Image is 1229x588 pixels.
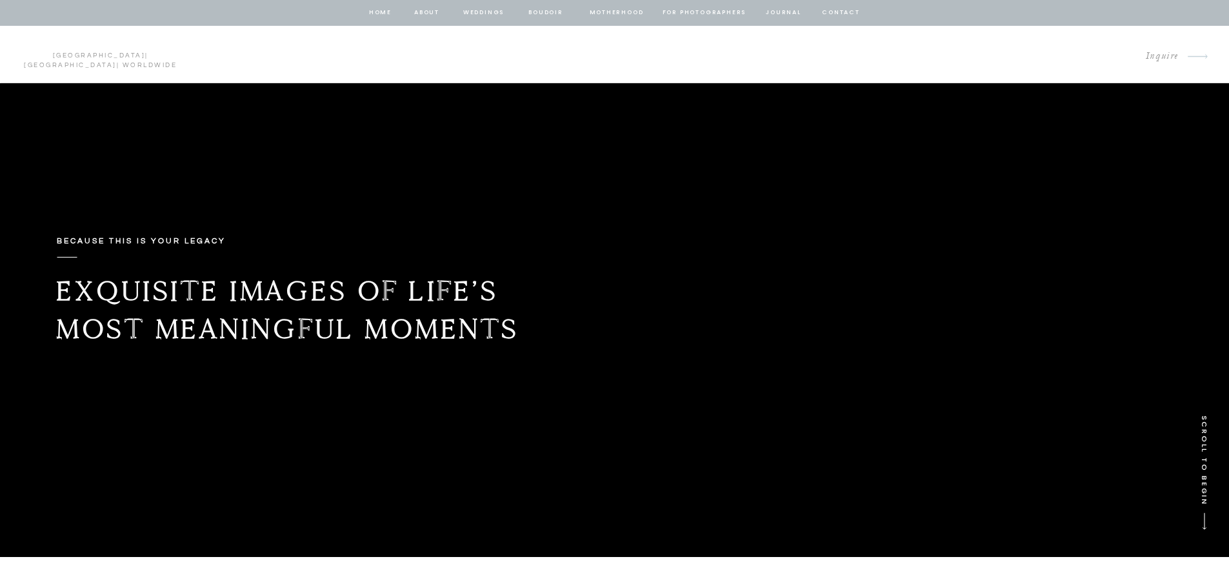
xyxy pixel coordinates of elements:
[821,7,862,19] a: contact
[18,51,183,59] p: | | Worldwide
[368,7,393,19] a: home
[462,7,506,19] a: Weddings
[1195,416,1210,525] p: SCROLL TO BEGIN
[57,237,226,245] b: Because this is your legacy
[663,7,746,19] a: for photographers
[414,7,441,19] a: about
[56,274,519,346] b: Exquisite images of life’s most meaningful moments
[53,52,146,59] a: [GEOGRAPHIC_DATA]
[1135,48,1179,65] a: Inquire
[590,7,643,19] a: Motherhood
[24,62,117,68] a: [GEOGRAPHIC_DATA]
[764,7,804,19] a: journal
[528,7,565,19] a: BOUDOIR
